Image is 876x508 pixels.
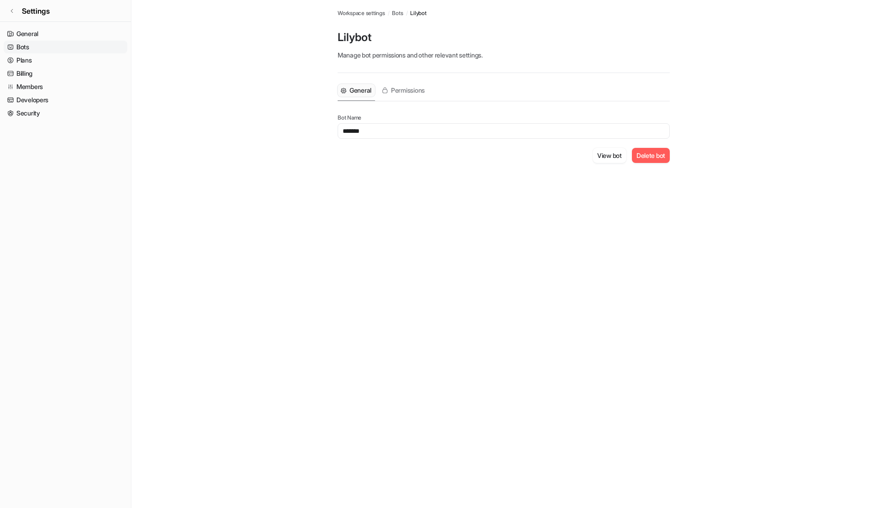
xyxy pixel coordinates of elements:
a: Billing [4,67,127,80]
button: General [338,84,375,97]
button: Permissions [379,84,428,97]
span: Settings [22,5,50,16]
a: Workspace settings [338,9,385,17]
button: View bot [593,148,626,163]
span: Permissions [391,86,425,95]
a: Plans [4,54,127,67]
a: Developers [4,94,127,106]
span: Lilybot [410,9,426,17]
a: Members [4,80,127,93]
p: Lilybot [338,30,670,45]
span: / [406,9,408,17]
a: Security [4,107,127,120]
p: Bot Name [338,114,670,121]
button: Delete bot [632,148,670,163]
nav: Tabs [338,80,428,101]
span: General [349,86,371,95]
span: / [388,9,390,17]
a: Bots [4,41,127,53]
a: General [4,27,127,40]
p: Manage bot permissions and other relevant settings. [338,50,670,60]
a: Bots [392,9,403,17]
